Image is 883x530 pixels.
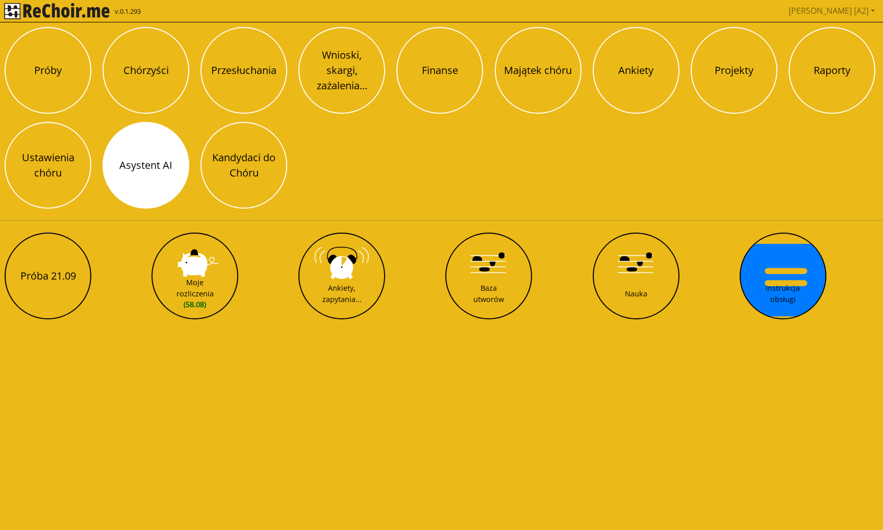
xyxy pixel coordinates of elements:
[5,122,91,209] button: Ustawienia chóru
[152,233,238,319] button: Moje rozliczenia(58.08)
[298,233,385,319] button: Ankiety, zapytania...
[495,27,582,114] button: Majątek chóru
[691,27,777,114] button: Projekty
[5,233,91,319] button: Próba 21.09
[740,233,826,319] button: Instrukcja obsługi
[593,233,679,319] button: Nauka
[115,7,141,17] span: v.0.1.293
[4,3,110,19] img: rekłajer mi
[5,27,91,114] button: Próby
[789,27,875,114] button: Raporty
[396,27,483,114] button: Finanse
[445,233,532,319] button: Baza utworów
[103,122,189,209] button: Asystent AI
[322,283,362,305] div: Ankiety, zapytania...
[473,283,504,305] div: Baza utworów
[766,283,800,305] div: Instrukcja obsługi
[176,299,214,310] span: (58.08)
[200,27,287,114] button: Przesłuchania
[200,122,287,209] button: Kandydaci do Chóru
[625,288,647,299] div: Nauka
[103,27,189,114] button: Chórzyści
[593,27,679,114] button: Ankiety
[298,27,385,114] button: Wnioski, skargi, zażalenia...
[176,277,214,310] div: Moje rozliczenia
[785,1,879,21] a: [PERSON_NAME] [A2]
